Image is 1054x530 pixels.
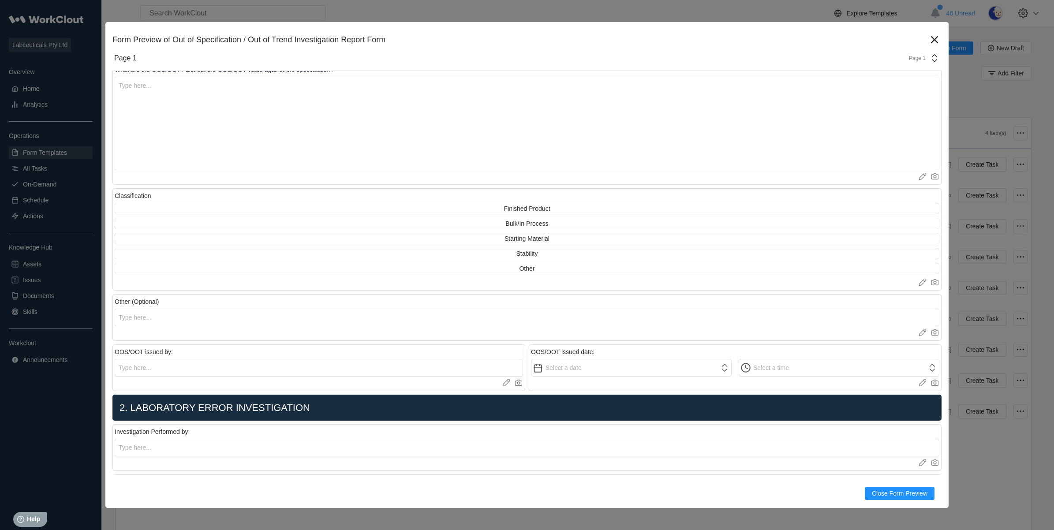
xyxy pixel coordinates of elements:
div: Finished Product [504,205,550,212]
input: Select a date [531,359,732,377]
input: Type here... [115,309,939,326]
span: Close Form Preview [872,490,927,496]
div: OOS/OOT issued date: [531,348,594,355]
input: Select a time [739,359,939,377]
div: Starting Material [505,235,549,242]
div: Other (Optional) [115,298,159,305]
div: Page 1 [114,54,137,62]
h2: 2. LABORATORY ERROR INVESTIGATION [116,402,938,414]
div: Investigation Performed by: [115,428,190,435]
input: Type here... [115,359,523,377]
div: Classification [115,192,151,199]
div: Stability [516,250,538,257]
input: Type here... [115,439,939,456]
div: OOS/OOT issued by: [115,348,173,355]
div: Page 1 [904,55,926,61]
div: Bulk/In Process [505,220,548,227]
div: Form Preview of Out of Specification / Out of Trend Investigation Report Form [112,35,927,45]
button: Close Form Preview [865,487,934,500]
div: Other [519,265,534,272]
